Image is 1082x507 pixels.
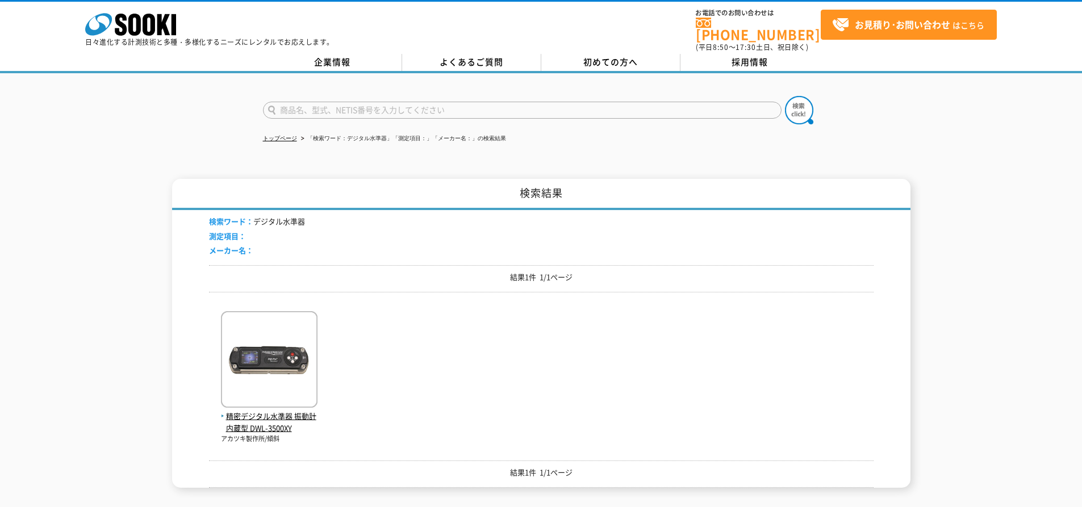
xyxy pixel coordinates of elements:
p: 結果1件 1/1ページ [209,271,874,283]
span: 17:30 [736,42,756,52]
strong: お見積り･お問い合わせ [855,18,950,31]
span: 測定項目： [209,231,246,241]
img: DWL-3500XY [221,311,318,410]
p: 日々進化する計測技術と多種・多様化するニーズにレンタルでお応えします。 [85,39,334,45]
img: btn_search.png [785,96,813,124]
a: お見積り･お問い合わせはこちら [821,10,997,40]
li: 「検索ワード：デジタル水準器」「測定項目：」「メーカー名：」の検索結果 [299,133,506,145]
span: (平日 ～ 土日、祝日除く) [696,42,808,52]
p: 結果1件 1/1ページ [209,467,874,479]
li: デジタル水準器 [209,216,305,228]
span: 8:50 [713,42,729,52]
a: [PHONE_NUMBER] [696,18,821,41]
span: 初めての方へ [583,56,638,68]
span: はこちら [832,16,984,33]
a: 企業情報 [263,54,402,71]
span: お電話でのお問い合わせは [696,10,821,16]
span: 検索ワード： [209,216,253,227]
a: 初めての方へ [541,54,680,71]
input: 商品名、型式、NETIS番号を入力してください [263,102,782,119]
a: トップページ [263,135,297,141]
h1: 検索結果 [172,179,910,210]
a: よくあるご質問 [402,54,541,71]
p: アカツキ製作所/傾斜 [221,434,318,444]
a: 採用情報 [680,54,820,71]
span: 精密デジタル水準器 振動計内蔵型 DWL-3500XY [221,410,318,434]
a: 精密デジタル水準器 振動計内蔵型 DWL-3500XY [221,399,318,434]
span: メーカー名： [209,245,253,255]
